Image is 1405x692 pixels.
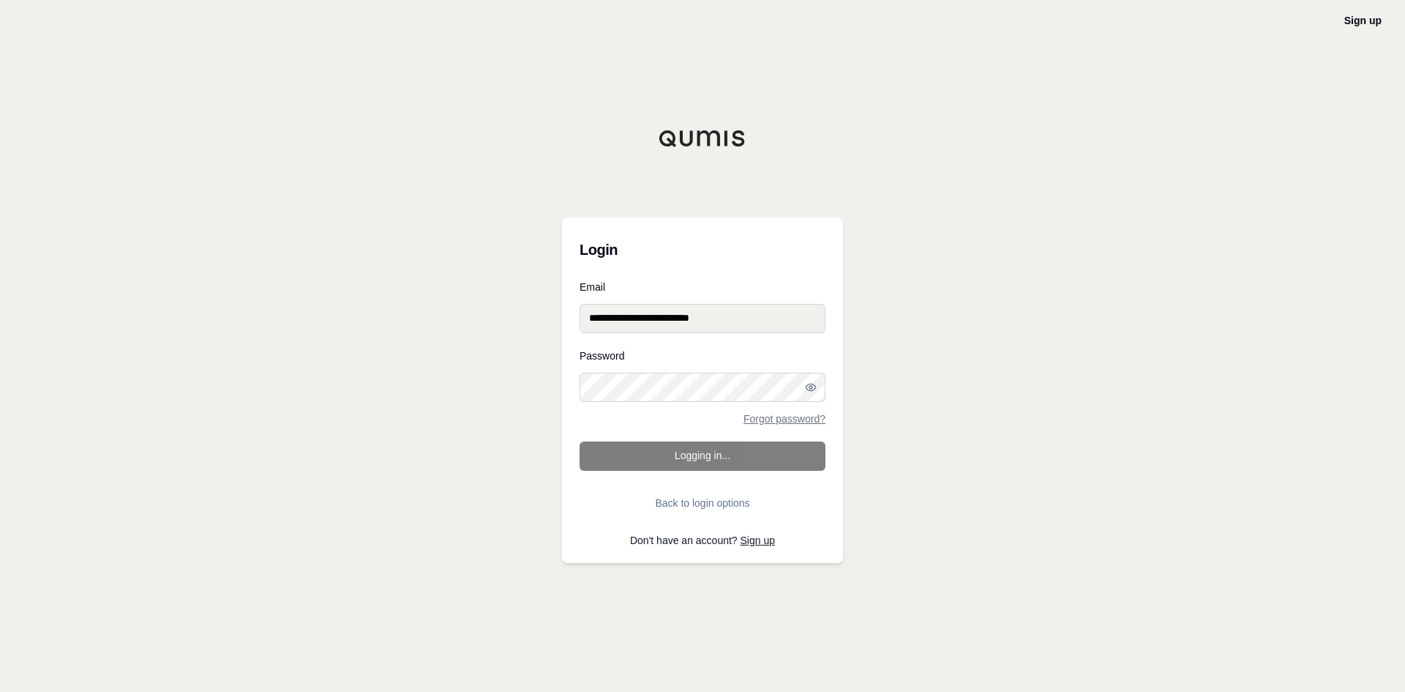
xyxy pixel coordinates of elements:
[659,130,746,147] img: Qumis
[580,535,825,546] p: Don't have an account?
[580,235,825,264] h3: Login
[743,414,825,424] a: Forgot password?
[580,351,825,361] label: Password
[741,535,775,546] a: Sign up
[580,488,825,518] button: Back to login options
[580,282,825,292] label: Email
[1344,15,1382,26] a: Sign up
